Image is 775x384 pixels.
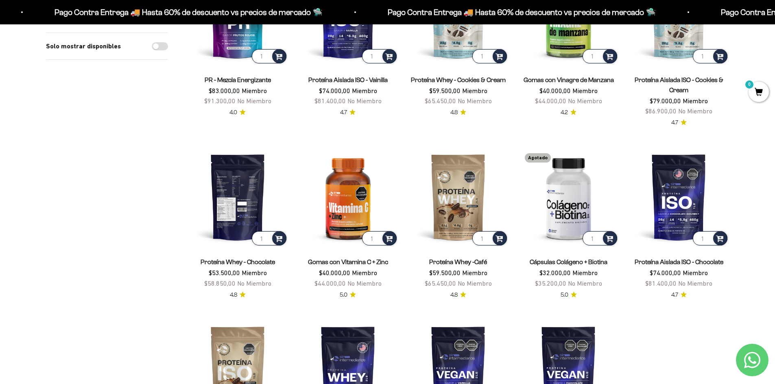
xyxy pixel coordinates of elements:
label: Solo mostrar disponibles [46,41,121,52]
span: 4.8 [450,108,458,117]
span: 4.0 [229,108,237,117]
img: Proteína Whey - Chocolate [188,147,288,247]
span: 4.8 [230,291,237,299]
span: 4.8 [450,291,458,299]
span: Miembro [683,269,708,276]
span: 4.7 [340,108,347,117]
span: $53.500,00 [209,269,240,276]
span: Miembro [242,87,267,94]
a: Proteína Aislada ISO - Vainilla [308,76,388,83]
a: Proteína Whey - Chocolate [201,258,275,265]
a: PR - Mezcla Energizante [205,76,271,83]
span: 4.2 [561,108,568,117]
span: 5.0 [340,291,347,299]
span: $91.300,00 [204,97,236,104]
span: Miembro [462,269,487,276]
a: Gomas con Vitamina C + Zinc [308,258,388,265]
a: Cápsulas Colágeno + Biotina [530,258,607,265]
p: Pago Contra Entrega 🚚 Hasta 60% de descuento vs precios de mercado 🛸 [347,6,615,19]
span: No Miembro [568,97,602,104]
a: 4.74.7 de 5.0 estrellas [671,291,687,299]
span: No Miembro [458,97,492,104]
a: 4.84.8 de 5.0 estrellas [450,291,466,299]
span: Miembro [462,87,487,94]
span: $65.450,00 [425,97,456,104]
a: 5.05.0 de 5.0 estrellas [340,291,356,299]
a: 5.05.0 de 5.0 estrellas [561,291,577,299]
a: Proteína Whey - Cookies & Cream [411,76,506,83]
mark: 0 [744,80,754,89]
span: $32.000,00 [539,269,571,276]
span: $59.500,00 [429,269,461,276]
a: Proteína Aislada ISO - Cookies & Cream [635,76,723,93]
span: Miembro [572,87,598,94]
a: 4.74.7 de 5.0 estrellas [671,118,687,127]
a: Proteína Aislada ISO - Chocolate [635,258,723,265]
a: 4.74.7 de 5.0 estrellas [340,108,356,117]
span: Miembro [683,97,708,104]
span: $74.000,00 [319,87,350,94]
span: $44.000,00 [314,280,346,287]
span: $40.000,00 [539,87,571,94]
a: 0 [749,88,769,97]
span: $74.000,00 [650,269,681,276]
span: $81.400,00 [314,97,346,104]
span: $86.900,00 [645,107,677,115]
span: $83.000,00 [209,87,240,94]
a: 4.84.8 de 5.0 estrellas [230,291,246,299]
span: $59.500,00 [429,87,461,94]
span: No Miembro [678,107,712,115]
span: $58.850,00 [204,280,236,287]
span: 4.7 [671,118,678,127]
span: No Miembro [458,280,492,287]
span: No Miembro [347,97,382,104]
span: Miembro [352,87,377,94]
span: 4.7 [671,291,678,299]
a: 4.84.8 de 5.0 estrellas [450,108,466,117]
span: No Miembro [237,97,271,104]
span: $44.000,00 [535,97,566,104]
span: $65.450,00 [425,280,456,287]
span: No Miembro [678,280,712,287]
a: Proteína Whey -Café [429,258,487,265]
a: 4.24.2 de 5.0 estrellas [561,108,576,117]
span: No Miembro [347,280,382,287]
span: Miembro [352,269,377,276]
span: No Miembro [237,280,271,287]
span: Miembro [572,269,598,276]
span: Miembro [242,269,267,276]
span: 5.0 [561,291,568,299]
span: $40.000,00 [319,269,350,276]
p: Pago Contra Entrega 🚚 Hasta 60% de descuento vs precios de mercado 🛸 [13,6,282,19]
a: Gomas con Vinagre de Manzana [524,76,614,83]
span: $35.200,00 [535,280,566,287]
span: $81.400,00 [645,280,677,287]
span: No Miembro [568,280,602,287]
span: $79.000,00 [650,97,681,104]
a: 4.04.0 de 5.0 estrellas [229,108,246,117]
